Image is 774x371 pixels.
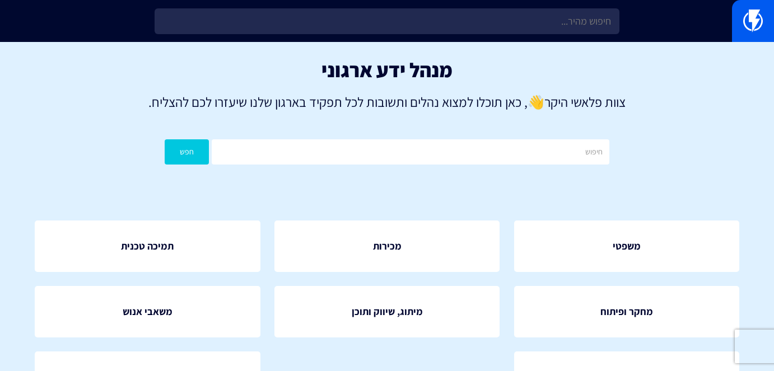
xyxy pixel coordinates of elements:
a: משאבי אנוש [35,286,260,337]
a: תמיכה טכנית [35,220,260,272]
a: משפטי [514,220,740,272]
span: משפטי [613,239,641,253]
span: מיתוג, שיווק ותוכן [352,304,423,319]
button: חפש [165,139,209,165]
span: תמיכה טכנית [121,239,174,253]
a: מיתוג, שיווק ותוכן [274,286,500,337]
input: חיפוש מהיר... [155,8,619,34]
a: מכירות [274,220,500,272]
a: מחקר ופיתוח [514,286,740,337]
h1: מנהל ידע ארגוני [17,59,757,81]
span: מכירות [373,239,402,253]
p: צוות פלאשי היקר , כאן תוכלו למצוא נהלים ותשובות לכל תפקיד בארגון שלנו שיעזרו לכם להצליח. [17,92,757,111]
span: מחקר ופיתוח [600,304,653,319]
span: משאבי אנוש [123,304,172,319]
input: חיפוש [212,139,609,165]
strong: 👋 [528,93,544,111]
